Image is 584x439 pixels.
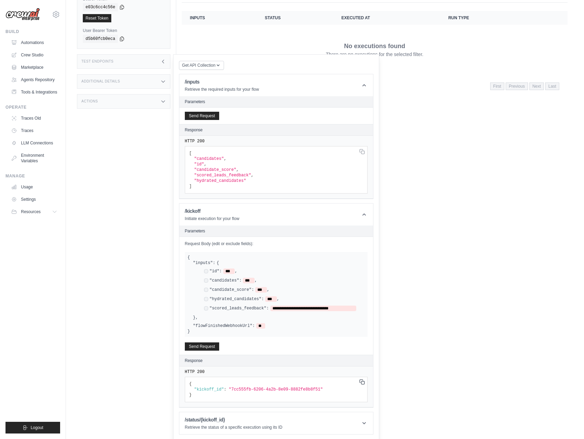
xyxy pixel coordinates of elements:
label: "hydrated_candidates": [210,296,264,302]
h3: Actions [81,99,98,103]
span: } [188,329,190,334]
span: ] [189,184,192,189]
span: , [267,287,269,293]
pre: HTTP 200 [185,139,368,144]
label: "candidates": [210,278,242,283]
span: { [188,255,190,260]
iframe: Chat Widget [550,406,584,439]
button: Send Request [185,112,219,120]
th: Run Type [440,11,528,25]
a: LLM Connections [8,138,60,149]
a: Usage [8,182,60,193]
th: Status [257,11,333,25]
h1: /inputs [185,78,259,85]
h3: Test Endpoints [81,59,114,64]
h1: /kickoff [185,208,239,215]
div: Operate [5,105,60,110]
span: , [195,315,198,320]
label: "scored_leads_feedback": [210,306,269,311]
label: "flowFinishedWebhookUrl": [193,323,255,329]
span: : [224,387,226,392]
span: , [236,167,239,172]
span: Last [545,83,559,90]
a: Traces [8,125,60,136]
label: "inputs": [193,260,215,266]
span: Resources [21,209,41,215]
a: Tools & Integrations [8,87,60,98]
span: , [251,173,254,178]
span: , [224,156,226,161]
p: Retrieve the required inputs for your flow [185,87,259,92]
a: Automations [8,37,60,48]
a: Settings [8,194,60,205]
h1: /status/{kickoff_id} [185,416,282,423]
span: "7cc555fb-6206-4a2b-8e09-8882fe8b8f51" [229,387,323,392]
span: Next [529,83,544,90]
span: , [235,268,237,274]
p: There are no executions for the selected filter. [326,51,423,58]
div: Build [5,29,60,34]
a: Environment Variables [8,150,60,166]
span: { [189,382,192,386]
span: , [255,278,257,283]
span: "hydrated_candidates" [194,178,246,183]
p: Initiate execution for your flow [185,216,239,221]
span: "id" [194,162,204,167]
img: Logo [5,8,40,21]
span: Logout [31,425,43,430]
th: Inputs [182,11,257,25]
label: User Bearer Token [83,28,165,33]
button: Get API Collection [179,61,224,70]
pre: HTTP 200 [185,369,368,375]
section: Crew executions table [182,11,568,95]
code: e03c6cc4c56e [83,3,118,11]
a: Agents Repository [8,74,60,85]
span: Previous [506,83,528,90]
a: Reset Token [83,14,111,22]
h2: Response [185,127,203,133]
a: Traces Old [8,113,60,124]
h2: Parameters [185,99,368,105]
p: Retrieve the status of a specific execution using its ID [185,425,282,430]
button: Logout [5,422,60,433]
h2: Response [185,358,203,363]
span: } [193,315,195,320]
h3: Additional Details [81,79,120,84]
a: Crew Studio [8,50,60,61]
p: No executions found [344,41,405,51]
a: Marketplace [8,62,60,73]
span: First [490,83,504,90]
label: Request Body (edit or exclude fields): [185,241,368,246]
label: "candidate_score": [210,287,254,293]
button: Resources [8,206,60,217]
span: } [189,393,192,397]
label: "id": [210,268,222,274]
nav: Pagination [490,83,559,90]
th: Executed at [333,11,440,25]
div: Manage [5,173,60,179]
button: Send Request [185,342,219,351]
span: "candidates" [194,156,224,161]
span: "candidate_score" [194,167,236,172]
span: , [204,162,206,167]
span: [ [189,151,192,156]
span: "scored_leads_feedback" [194,173,251,178]
span: "kickoff_id" [194,387,224,392]
h2: Parameters [185,228,368,234]
span: , [277,296,279,302]
span: { [217,260,219,266]
span: Get API Collection [182,63,215,68]
code: d5b60fcb0eca [83,35,118,43]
